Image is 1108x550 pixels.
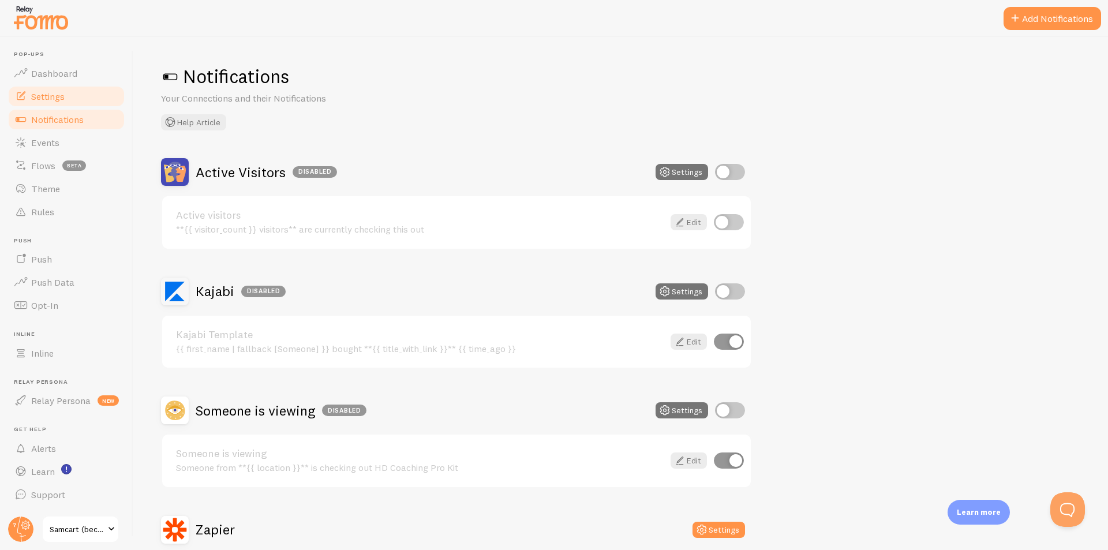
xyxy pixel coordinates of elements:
[31,395,91,406] span: Relay Persona
[31,68,77,79] span: Dashboard
[31,347,54,359] span: Inline
[14,51,126,58] span: Pop-ups
[656,164,708,180] button: Settings
[7,437,126,460] a: Alerts
[161,65,1080,88] h1: Notifications
[14,237,126,245] span: Push
[7,177,126,200] a: Theme
[161,158,189,186] img: Active Visitors
[671,334,707,350] a: Edit
[7,131,126,154] a: Events
[98,395,119,406] span: new
[14,379,126,386] span: Relay Persona
[12,3,70,32] img: fomo-relay-logo-orange.svg
[31,114,84,125] span: Notifications
[196,521,235,538] h2: Zapier
[692,522,745,538] button: Settings
[31,137,59,148] span: Events
[31,183,60,194] span: Theme
[948,500,1010,525] div: Learn more
[1050,492,1085,527] iframe: Help Scout Beacon - Open
[31,443,56,454] span: Alerts
[31,300,58,311] span: Opt-In
[31,276,74,288] span: Push Data
[196,402,366,420] h2: Someone is viewing
[656,283,708,300] button: Settings
[957,507,1001,518] p: Learn more
[161,114,226,130] button: Help Article
[31,160,55,171] span: Flows
[671,214,707,230] a: Edit
[31,253,52,265] span: Push
[656,402,708,418] button: Settings
[7,200,126,223] a: Rules
[61,464,72,474] svg: <p>Watch New Feature Tutorials!</p>
[196,282,286,300] h2: Kajabi
[7,294,126,317] a: Opt-In
[7,154,126,177] a: Flows beta
[7,248,126,271] a: Push
[7,108,126,131] a: Notifications
[7,483,126,506] a: Support
[31,91,65,102] span: Settings
[176,330,664,340] a: Kajabi Template
[14,426,126,433] span: Get Help
[7,460,126,483] a: Learn
[7,271,126,294] a: Push Data
[161,92,438,105] p: Your Connections and their Notifications
[7,389,126,412] a: Relay Persona new
[14,331,126,338] span: Inline
[50,522,104,536] span: Samcart (beccafrancis)
[161,278,189,305] img: Kajabi
[196,163,337,181] h2: Active Visitors
[7,342,126,365] a: Inline
[7,85,126,108] a: Settings
[161,396,189,424] img: Someone is viewing
[62,160,86,171] span: beta
[31,206,54,218] span: Rules
[293,166,337,178] div: Disabled
[176,448,664,459] a: Someone is viewing
[176,343,664,354] div: {{ first_name | fallback [Someone] }} bought **{{ title_with_link }}** {{ time_ago }}
[241,286,286,297] div: Disabled
[176,462,664,473] div: Someone from **{{ location }}** is checking out HD Coaching Pro Kit
[176,224,664,234] div: **{{ visitor_count }} visitors** are currently checking this out
[31,466,55,477] span: Learn
[7,62,126,85] a: Dashboard
[161,516,189,544] img: Zapier
[31,489,65,500] span: Support
[671,452,707,469] a: Edit
[42,515,119,543] a: Samcart (beccafrancis)
[176,210,664,220] a: Active visitors
[322,405,366,416] div: Disabled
